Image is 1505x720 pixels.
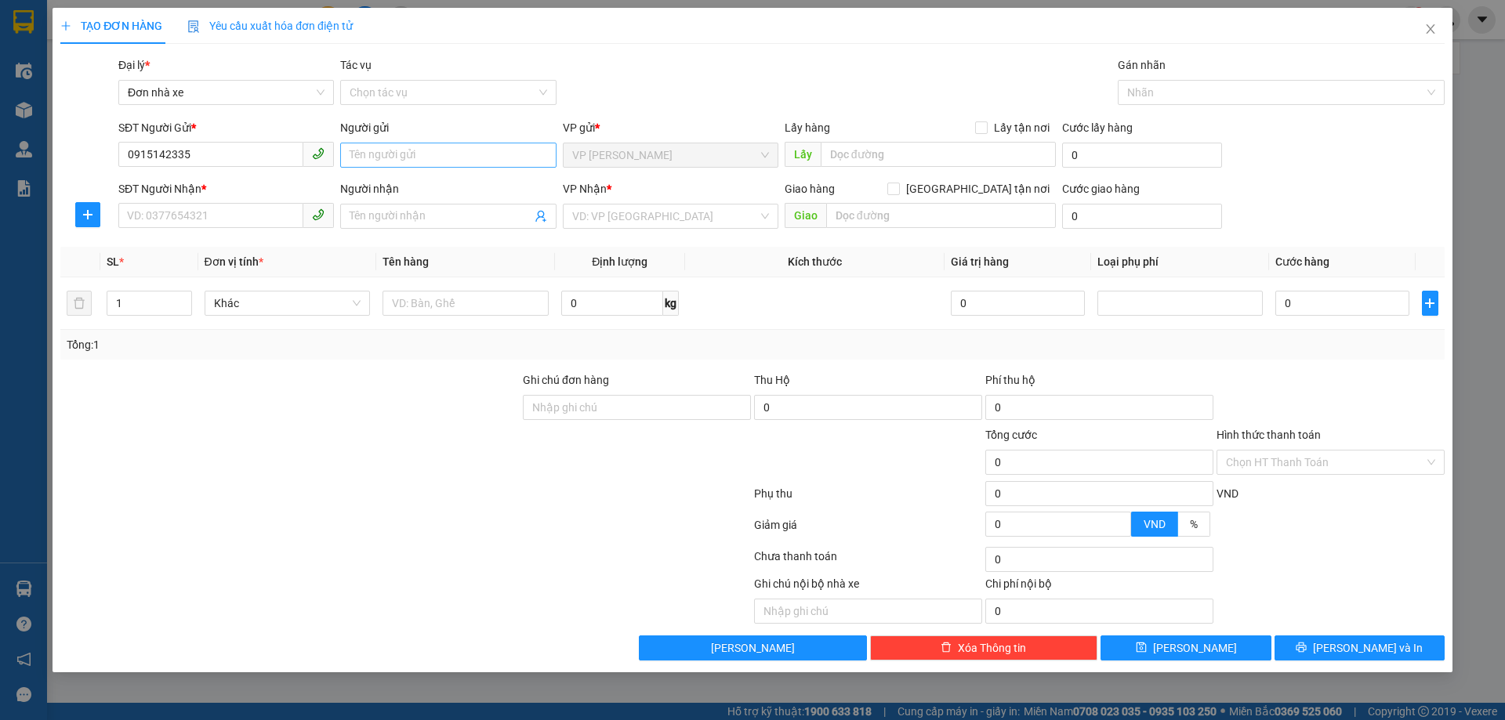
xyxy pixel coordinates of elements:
input: VD: Bàn, Ghế [383,291,549,316]
span: DDN1210251122 [125,51,259,71]
div: Giảm giá [752,516,984,544]
span: Lấy hàng [785,121,830,134]
span: VND [1144,518,1166,530]
div: Tổng: 1 [67,336,581,353]
div: Người nhận [340,180,556,197]
strong: Hotline : 0889 23 23 23 [20,103,121,115]
span: [GEOGRAPHIC_DATA] tận nơi [900,180,1056,197]
button: [PERSON_NAME] [639,635,867,660]
img: icon [187,20,200,33]
span: user-add [535,210,547,223]
button: Close [1409,8,1452,52]
span: Đơn nhà xe [128,81,325,104]
label: Ghi chú đơn hàng [523,374,609,386]
button: save[PERSON_NAME] [1101,635,1271,660]
label: Hình thức thanh toán [1217,429,1321,441]
input: Ghi chú đơn hàng [523,395,751,420]
img: logo [8,44,16,118]
span: printer [1296,642,1307,654]
span: Đơn vị tính [205,255,263,268]
span: Khác [214,291,361,315]
input: Dọc đường [826,203,1056,228]
div: VP gửi [563,119,778,136]
span: Giá trị hàng [951,255,1009,268]
th: Loại phụ phí [1091,247,1270,277]
span: Yêu cầu xuất hóa đơn điện tử [187,20,353,32]
span: [PERSON_NAME] và In [1313,639,1423,657]
label: Cước giao hàng [1062,183,1140,195]
span: Lấy tận nơi [988,119,1056,136]
button: plus [75,202,100,227]
input: Cước lấy hàng [1062,143,1222,168]
button: printer[PERSON_NAME] và In [1275,635,1445,660]
span: Tổng cước [985,429,1037,441]
div: Ghi chú nội bộ nhà xe [754,575,982,599]
input: Nhập ghi chú [754,599,982,624]
span: kg [663,291,679,316]
span: TẠO ĐƠN HÀNG [60,20,162,32]
span: Giao [785,203,826,228]
span: plus [60,20,71,31]
span: save [1136,642,1147,654]
div: Chi phí nội bộ [985,575,1213,599]
div: SĐT Người Nhận [118,180,334,197]
span: Cước hàng [1275,255,1329,268]
button: plus [1422,291,1438,316]
input: Dọc đường [821,142,1056,167]
span: delete [941,642,952,654]
span: close [1424,23,1437,35]
input: 0 [951,291,1084,316]
div: SĐT Người Gửi [118,119,334,136]
button: deleteXóa Thông tin [870,635,1098,660]
button: delete [67,291,92,316]
label: Gán nhãn [1118,59,1166,71]
span: Đại lý [118,59,150,71]
span: Lấy [785,142,821,167]
label: Tác vụ [340,59,372,71]
span: Tên hàng [383,255,429,268]
input: Cước giao hàng [1062,204,1222,229]
span: plus [1423,297,1438,309]
div: Người gửi [340,119,556,136]
div: Phụ thu [752,485,984,512]
span: phone [312,147,325,160]
span: Giao hàng [785,183,835,195]
span: Kích thước [788,255,842,268]
span: Thu Hộ [754,374,790,386]
span: SL [107,255,119,268]
span: VP DƯƠNG ĐÌNH NGHỆ [572,143,769,167]
span: Xóa Thông tin [958,639,1026,657]
span: [PERSON_NAME] [711,639,795,657]
span: plus [76,208,100,221]
span: VP Nhận [563,183,607,195]
span: [PERSON_NAME] [1153,639,1237,657]
span: VND [1217,487,1238,500]
strong: PHIẾU GỬI HÀNG [31,67,111,100]
strong: CÔNG TY TNHH VĨNH QUANG [28,13,113,63]
div: Chưa thanh toán [752,548,984,575]
span: Định lượng [592,255,647,268]
span: % [1190,518,1198,530]
div: Phí thu hộ [985,371,1213,395]
label: Cước lấy hàng [1062,121,1133,134]
span: phone [312,208,325,221]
